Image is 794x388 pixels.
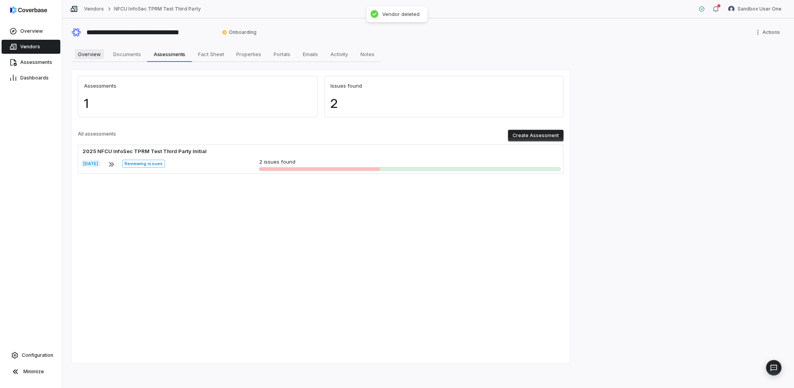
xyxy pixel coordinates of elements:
span: Assessments [151,49,189,59]
a: Configuration [3,348,59,362]
span: Documents [110,49,144,59]
span: Emails [300,49,321,59]
span: Notes [357,49,378,59]
a: Assessments [2,55,60,69]
span: Configuration [22,352,53,358]
span: Properties [233,49,264,59]
div: Issues found [324,76,564,96]
a: Vendors [84,6,104,12]
span: Dashboards [20,75,49,81]
a: Overview [2,24,60,38]
p: All assessments [78,131,116,140]
button: More actions [752,26,785,38]
a: Dashboards [2,71,60,85]
span: Overview [75,49,104,59]
span: Portals [271,49,293,59]
a: NFCU InfoSec TPRM Test Third Party [114,6,200,12]
div: 2 [324,96,564,117]
button: Minimize [3,364,59,379]
img: logo-D7KZi-bG.svg [10,6,47,14]
div: Vendor deleted [382,11,420,18]
div: Assessments [78,76,318,96]
span: [DATE] [81,160,100,168]
span: Vendors [20,44,40,50]
span: Activity [327,49,351,59]
span: Sandbox User One [738,6,782,12]
span: Minimize [23,369,44,375]
span: Fact Sheet [195,49,227,59]
div: 2025 NFCU InfoSec TPRM Test Third Party Initial [81,148,208,155]
span: Onboarding [222,29,256,35]
span: Assessments [20,59,52,65]
span: Overview [20,28,43,34]
div: 1 [78,96,318,117]
button: Create Assessment [508,130,564,141]
button: Sandbox User One avatarSandbox User One [724,3,786,15]
span: Reviewing issues [122,160,165,168]
a: Vendors [2,40,60,54]
img: Sandbox User One avatar [728,6,734,12]
p: 2 issues found [259,158,560,166]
